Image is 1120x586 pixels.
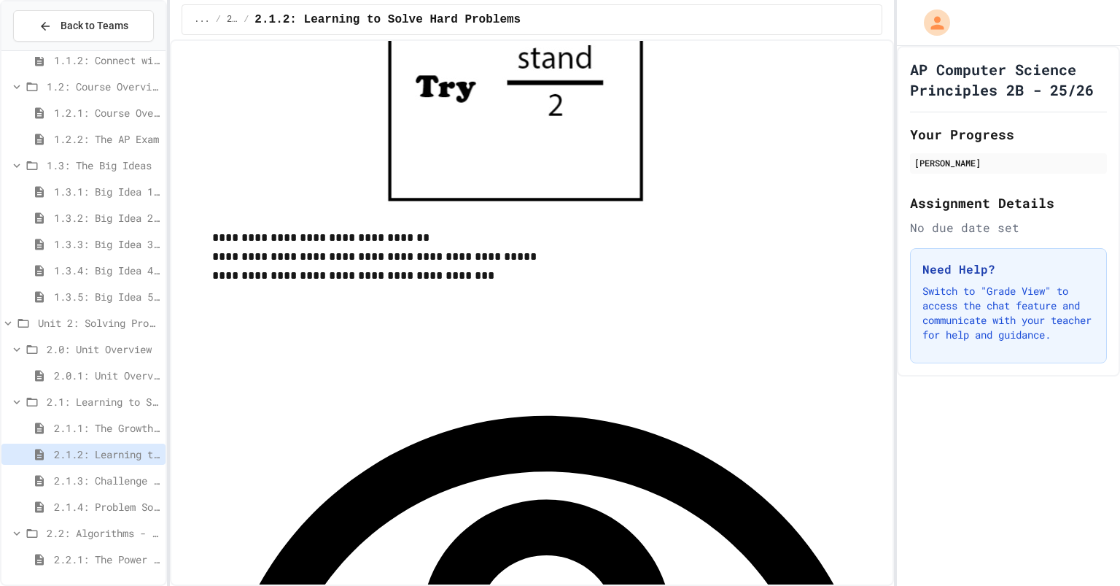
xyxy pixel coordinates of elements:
[54,447,160,462] span: 2.1.2: Learning to Solve Hard Problems
[54,368,160,383] span: 2.0.1: Unit Overview
[54,53,160,68] span: 1.1.2: Connect with Your World
[54,289,160,304] span: 1.3.5: Big Idea 5 - Impact of Computing
[54,499,160,514] span: 2.1.4: Problem Solving Practice
[227,14,238,26] span: 2.1: Learning to Solve Hard Problems
[909,6,954,39] div: My Account
[910,59,1107,100] h1: AP Computer Science Principles 2B - 25/26
[54,210,160,225] span: 1.3.2: Big Idea 2 - Data
[54,473,160,488] span: 2.1.3: Challenge Problem - The Bridge
[910,219,1107,236] div: No due date set
[38,315,160,331] span: Unit 2: Solving Problems in Computer Science
[47,342,160,357] span: 2.0: Unit Overview
[194,14,210,26] span: ...
[47,394,160,409] span: 2.1: Learning to Solve Hard Problems
[254,11,521,28] span: 2.1.2: Learning to Solve Hard Problems
[914,156,1102,169] div: [PERSON_NAME]
[54,552,160,567] span: 2.2.1: The Power of Algorithms
[61,18,128,34] span: Back to Teams
[54,105,160,120] span: 1.2.1: Course Overview
[54,263,160,278] span: 1.3.4: Big Idea 4 - Computing Systems and Networks
[13,10,154,42] button: Back to Teams
[244,14,249,26] span: /
[47,158,160,173] span: 1.3: The Big Ideas
[47,79,160,94] span: 1.2: Course Overview and the AP Exam
[922,261,1094,278] h3: Need Help?
[922,284,1094,342] p: Switch to "Grade View" to access the chat feature and communicate with your teacher for help and ...
[216,14,221,26] span: /
[47,525,160,541] span: 2.2: Algorithms - from Pseudocode to Flowcharts
[54,131,160,147] span: 1.2.2: The AP Exam
[910,124,1107,144] h2: Your Progress
[54,236,160,252] span: 1.3.3: Big Idea 3 - Algorithms and Programming
[54,184,160,199] span: 1.3.1: Big Idea 1 - Creative Development
[54,420,160,436] span: 2.1.1: The Growth Mindset
[910,193,1107,213] h2: Assignment Details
